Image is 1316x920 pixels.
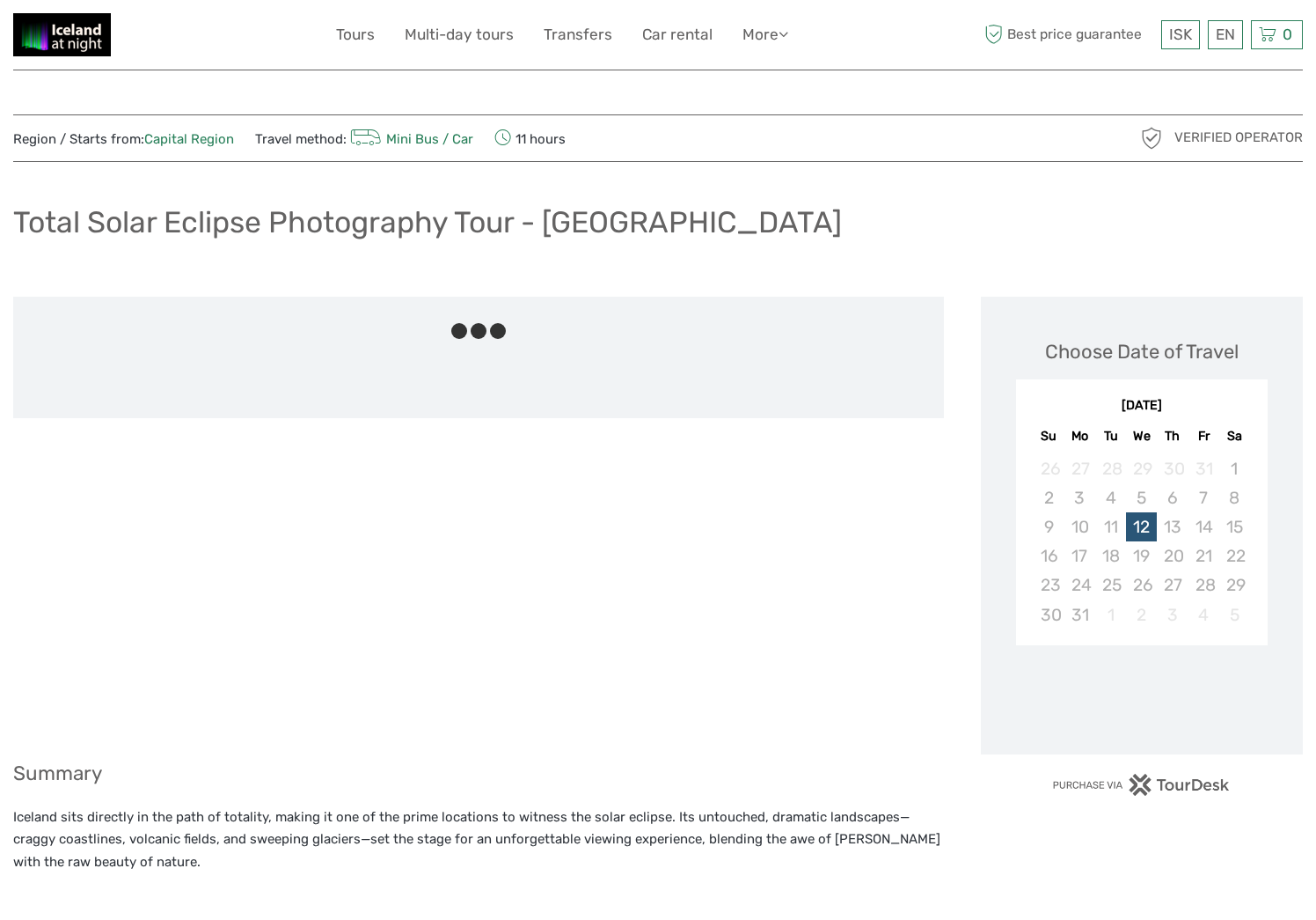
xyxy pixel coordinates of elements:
div: Not available Thursday, August 20th, 2026 [1157,541,1188,570]
h1: Total Solar Eclipse Photography Tour - [GEOGRAPHIC_DATA] [13,204,842,240]
div: [DATE] [1016,397,1268,416]
div: Not available Sunday, August 30th, 2026 [1034,600,1064,629]
div: Not available Monday, August 24th, 2026 [1064,570,1095,600]
div: We [1126,424,1157,448]
div: Sa [1219,424,1250,448]
div: Not available Sunday, August 23rd, 2026 [1034,570,1064,600]
div: Not available Wednesday, July 29th, 2026 [1126,454,1157,483]
div: Not available Tuesday, September 1st, 2026 [1095,600,1126,629]
a: Capital Region [144,131,234,147]
div: Not available Saturday, August 22nd, 2026 [1219,541,1250,570]
a: More [742,22,788,48]
div: Not available Wednesday, August 26th, 2026 [1126,570,1157,600]
a: Multi-day tours [405,22,514,48]
div: Not available Sunday, August 16th, 2026 [1034,541,1064,570]
div: Not available Tuesday, August 11th, 2026 [1095,512,1126,541]
a: Tours [336,22,375,48]
div: month 2026-08 [1021,454,1262,629]
div: Not available Friday, August 28th, 2026 [1188,570,1219,600]
div: Not available Monday, August 3rd, 2026 [1064,483,1095,512]
div: Not available Thursday, July 30th, 2026 [1157,454,1188,483]
span: Best price guarantee [981,20,1158,49]
div: Not available Sunday, August 2nd, 2026 [1034,483,1064,512]
div: Not available Tuesday, August 4th, 2026 [1095,483,1126,512]
a: Mini Bus / Car [347,131,473,147]
div: Th [1157,424,1188,448]
div: Not available Wednesday, August 19th, 2026 [1126,541,1157,570]
img: PurchaseViaTourDesk.png [1052,774,1231,796]
span: Travel method: [255,126,473,151]
div: Tu [1095,424,1126,448]
div: EN [1208,20,1243,49]
div: Not available Wednesday, September 2nd, 2026 [1126,600,1157,629]
div: Not available Saturday, August 1st, 2026 [1219,454,1250,483]
div: Choose Wednesday, August 12th, 2026 [1126,512,1157,541]
div: Not available Monday, July 27th, 2026 [1064,454,1095,483]
span: 11 hours [494,126,566,151]
div: Not available Sunday, July 26th, 2026 [1034,454,1064,483]
div: Not available Friday, August 7th, 2026 [1188,483,1219,512]
div: Choose Date of Travel [1045,338,1239,365]
div: Mo [1064,424,1095,448]
img: 2375-0893e409-a1bb-4841-adb0-b7e32975a913_logo_small.jpg [13,13,111,56]
span: ISK [1169,26,1192,43]
div: Not available Thursday, August 6th, 2026 [1157,483,1188,512]
a: Transfers [544,22,612,48]
div: Not available Friday, August 21st, 2026 [1188,541,1219,570]
a: Car rental [642,22,713,48]
div: Not available Wednesday, August 5th, 2026 [1126,483,1157,512]
div: Not available Saturday, August 8th, 2026 [1219,483,1250,512]
p: Iceland sits directly in the path of totality, making it one of the prime locations to witness th... [13,806,944,874]
div: Not available Friday, July 31st, 2026 [1188,454,1219,483]
div: Not available Monday, August 31st, 2026 [1064,600,1095,629]
div: Not available Tuesday, July 28th, 2026 [1095,454,1126,483]
div: Not available Sunday, August 9th, 2026 [1034,512,1064,541]
span: 0 [1280,26,1295,43]
h3: Summary [13,762,944,785]
div: Not available Tuesday, August 18th, 2026 [1095,541,1126,570]
div: Fr [1188,424,1219,448]
span: Region / Starts from: [13,130,234,149]
div: Not available Tuesday, August 25th, 2026 [1095,570,1126,600]
img: verified_operator_grey_128.png [1137,124,1166,152]
span: Verified Operator [1174,129,1303,147]
div: Not available Thursday, August 27th, 2026 [1157,570,1188,600]
div: Not available Monday, August 17th, 2026 [1064,541,1095,570]
div: Not available Saturday, August 15th, 2026 [1219,512,1250,541]
div: Loading... [1137,691,1148,703]
div: Not available Monday, August 10th, 2026 [1064,512,1095,541]
div: Su [1034,424,1064,448]
div: Not available Thursday, September 3rd, 2026 [1157,600,1188,629]
div: Not available Saturday, August 29th, 2026 [1219,570,1250,600]
div: Not available Friday, September 4th, 2026 [1188,600,1219,629]
div: Not available Saturday, September 5th, 2026 [1219,600,1250,629]
div: Not available Thursday, August 13th, 2026 [1157,512,1188,541]
div: Not available Friday, August 14th, 2026 [1188,512,1219,541]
